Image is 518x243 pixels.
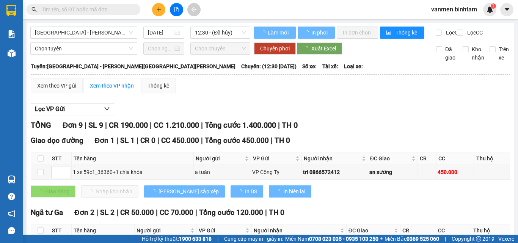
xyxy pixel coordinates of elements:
button: In biên lai [269,185,311,198]
button: Giao hàng [31,185,75,198]
img: warehouse-icon [8,49,16,57]
span: Miền Bắc [385,235,439,243]
span: 085 88 555 88 [27,35,106,49]
span: loading [303,46,311,51]
span: Số xe: [302,62,317,71]
span: Đơn 2 [74,208,94,217]
span: | [116,136,118,145]
div: Xem theo VP gửi [37,82,76,90]
span: In DS [245,187,257,196]
sup: 1 [491,3,496,9]
strong: CÔNG TY CP BÌNH TÂM [27,13,103,34]
span: Trên xe [496,45,512,62]
span: | [96,208,98,217]
span: TH 0 [275,136,290,145]
span: Giao dọc đường [31,136,83,145]
span: Hà Nội - Quảng Ngãi [35,27,133,38]
span: caret-down [504,6,510,13]
td: VP Công Ty [251,165,301,180]
span: Xuất Excel [311,44,336,53]
span: | [278,121,280,130]
th: Thu hộ [471,224,510,237]
div: 450.000 [438,168,472,176]
span: Tổng cước 450.000 [205,136,269,145]
button: In phơi [298,27,335,39]
span: Lọc CC [464,28,484,37]
span: bar-chart [386,30,392,36]
span: aim [191,7,196,12]
span: Đã giao [442,45,458,62]
span: Người gửi [196,154,243,163]
span: CR 50.000 [120,208,154,217]
span: | [265,208,267,217]
div: VP Công Ty [252,168,300,176]
button: file-add [170,3,183,16]
span: TH 0 [269,208,284,217]
span: TH 0 [282,121,298,130]
div: tri 0866572412 [303,168,367,176]
button: caret-down [500,3,513,16]
span: Gửi: [3,54,72,61]
span: plus [156,7,162,12]
span: CR 190.000 [109,121,148,130]
span: Làm mới [268,28,290,37]
span: Tổng cước 1.400.000 [205,121,276,130]
span: | [445,235,446,243]
span: SL 9 [88,121,103,130]
span: In biên lai [283,187,305,196]
button: Xuất Excel [297,42,342,55]
button: In đơn chọn [337,27,378,39]
button: plus [152,3,165,16]
b: Tuyến: [GEOGRAPHIC_DATA] - [PERSON_NAME][GEOGRAPHIC_DATA][PERSON_NAME] [31,63,235,69]
span: Chọn tuyến [35,43,133,54]
span: | [271,136,273,145]
span: CC 450.000 [161,136,199,145]
span: CR 0 [140,136,155,145]
span: In phơi [311,28,329,37]
div: Xem theo VP nhận [90,82,134,90]
div: a tuấn [195,168,250,176]
span: | [150,121,152,130]
span: Chọn chuyến [195,43,246,54]
span: notification [8,210,15,217]
button: Làm mới [254,27,296,39]
button: Nhập kho nhận [81,185,138,198]
th: Tên hàng [72,224,135,237]
span: Cung cấp máy in - giấy in: [224,235,283,243]
div: an sương [369,168,417,176]
span: | [85,121,86,130]
span: Kho nhận [469,45,487,62]
span: vanmen.binhtam [425,5,483,14]
th: Tên hàng [72,152,194,165]
span: CC 70.000 [160,208,193,217]
strong: 0708 023 035 - 0935 103 250 [309,236,378,242]
th: CC [436,152,474,165]
span: search [31,7,37,12]
span: | [201,136,203,145]
span: SL 1 [120,136,135,145]
span: message [8,227,15,234]
span: loading [150,189,159,194]
span: 12:30 - (Đã hủy) [195,27,246,38]
span: Lọc CR [443,28,463,37]
th: STT [50,224,72,237]
span: copyright [476,236,481,241]
span: ĐC Giao [348,226,393,235]
span: Thống kê [396,28,418,37]
th: STT [50,152,72,165]
th: CR [418,152,436,165]
span: | [217,235,218,243]
span: ⚪️ [380,237,383,240]
img: logo [3,14,26,48]
span: loading [275,189,283,194]
span: Hỗ trợ kỹ thuật: [142,235,212,243]
span: Tổng cước 120.000 [199,208,263,217]
span: Ngã tư Ga [31,208,63,217]
span: VP Gửi [253,154,294,163]
button: bar-chartThống kê [380,27,424,39]
strong: 1900 633 818 [179,236,212,242]
img: solution-icon [8,30,16,38]
span: | [156,208,158,217]
th: CC [436,224,471,237]
span: Tài xế: [322,62,338,71]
